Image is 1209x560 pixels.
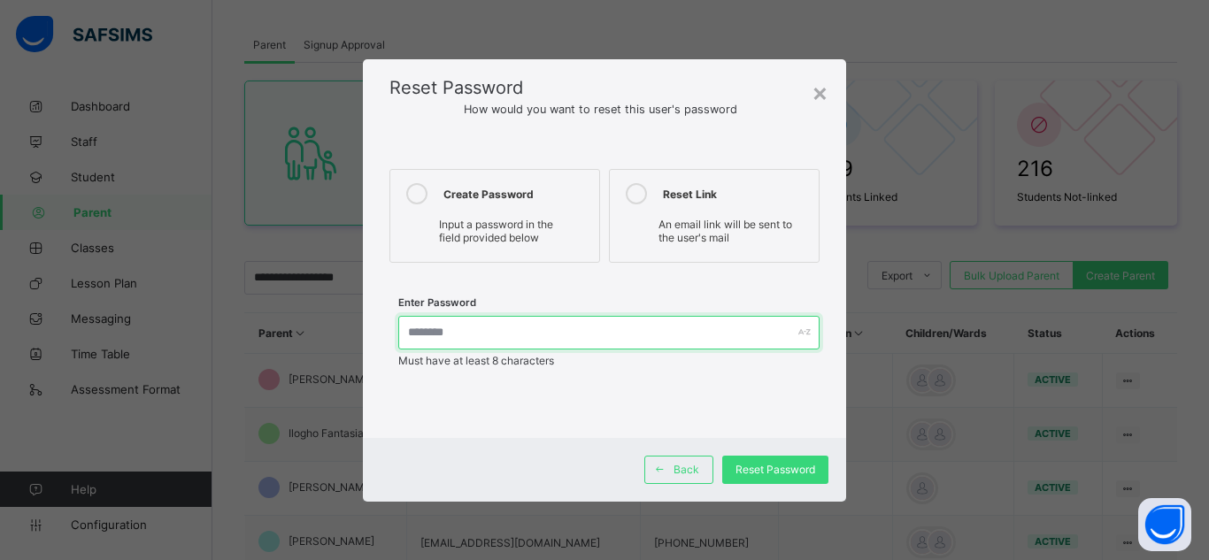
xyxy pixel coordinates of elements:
[443,183,590,204] div: Create Password
[812,77,828,107] div: ×
[439,218,553,244] span: Input a password in the field provided below
[663,183,810,204] div: Reset Link
[674,463,699,476] span: Back
[389,77,523,98] span: Reset Password
[389,103,820,116] span: How would you want to reset this user's password
[735,463,815,476] span: Reset Password
[1138,498,1191,551] button: Open asap
[658,218,792,244] span: An email link will be sent to the user's mail
[398,354,554,367] span: Must have at least 8 characters
[398,296,476,309] label: Enter Password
